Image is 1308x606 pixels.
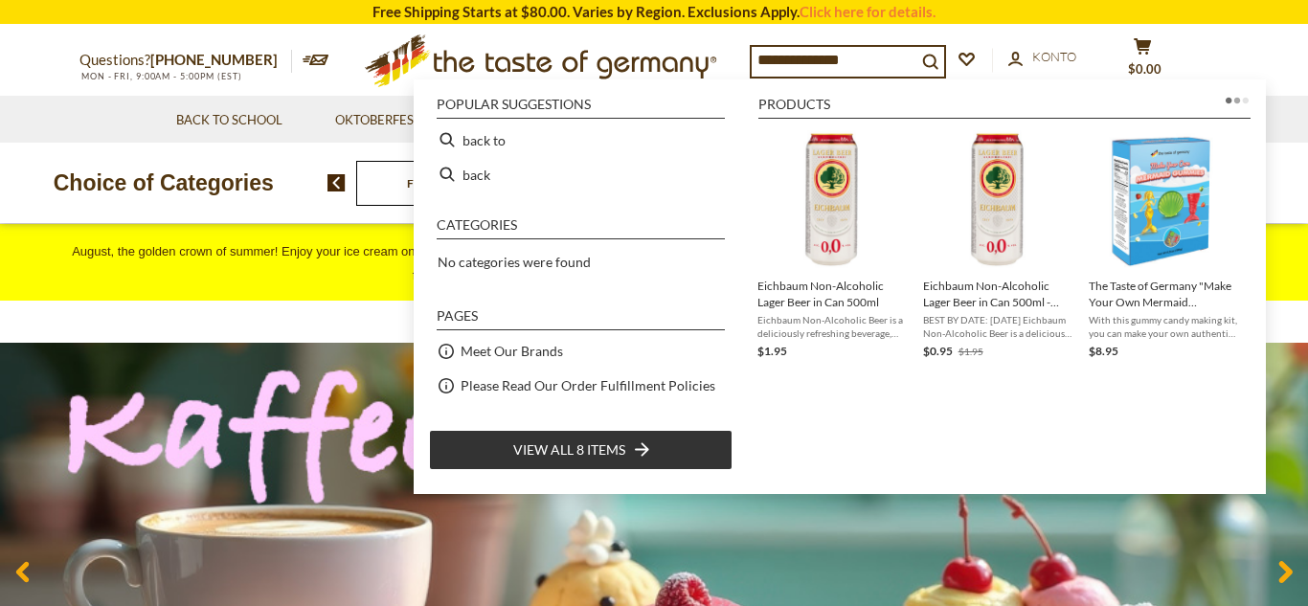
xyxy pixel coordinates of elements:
span: View all 8 items [513,439,625,460]
span: $1.95 [757,344,787,358]
li: back [429,157,733,191]
li: Categories [437,218,725,239]
span: Konto [1032,49,1076,64]
li: Eichbaum Non-Alcoholic Lager Beer in Can 500ml [750,123,915,369]
li: Meet Our Brands [429,334,733,369]
a: Click here for details. [800,3,936,20]
li: Products [758,98,1251,119]
a: Meet Our Brands [461,340,563,362]
div: Instant Search Results [414,79,1266,493]
span: With this gummy candy making kit, you can make your own authentic German mermaid-themed gummies w... [1089,313,1239,340]
a: Eichbaum Non-Alcoholic Lager Beer in Can 500ml - SALEBEST BY DATE: [DATE] Eichbaum Non-Alcoholic ... [923,130,1073,361]
span: August, the golden crown of summer! Enjoy your ice cream on a sun-drenched afternoon with unique ... [72,244,1236,282]
li: View all 8 items [429,430,733,470]
a: Back to School [176,110,282,131]
span: $0.95 [923,344,953,358]
li: The Taste of Germany "Make Your Own Mermaid Gummies," 180g [1081,123,1247,369]
span: The Taste of Germany "Make Your Own Mermaid Gummies," 180g [1089,278,1239,310]
a: Konto [1008,47,1076,68]
li: Please Read Our Order Fulfillment Policies [429,369,733,403]
a: Food By Category [407,176,498,191]
a: [PHONE_NUMBER] [150,51,278,68]
span: MON - FRI, 9:00AM - 5:00PM (EST) [79,71,242,81]
span: BEST BY DATE: [DATE] Eichbaum Non-Alcoholic Beer is a deliciously refreshing beverage, produced a... [923,313,1073,340]
a: Oktoberfest [335,110,434,131]
button: $0.00 [1114,37,1171,85]
li: Popular suggestions [437,98,725,119]
a: Eichbaum Non-Alcoholic Lager Beer in Can 500mlEichbaum Non-Alcoholic Beer is a deliciously refres... [757,130,908,361]
span: $1.95 [958,346,983,357]
li: back to [429,123,733,157]
img: previous arrow [327,174,346,191]
span: No categories were found [438,254,591,270]
span: $0.00 [1128,61,1161,77]
li: Pages [437,309,725,330]
span: $8.95 [1089,344,1118,358]
a: Please Read Our Order Fulfillment Policies [461,374,715,396]
span: Eichbaum Non-Alcoholic Lager Beer in Can 500ml [757,278,908,310]
span: Eichbaum Non-Alcoholic Beer is a deliciously refreshing beverage, produced according to German "R... [757,313,908,340]
p: Questions? [79,48,292,73]
span: Eichbaum Non-Alcoholic Lager Beer in Can 500ml - SALE [923,278,1073,310]
a: The Taste of Germany "Make Your Own Mermaid Gummies," 180gWith this gummy candy making kit, you c... [1089,130,1239,361]
li: Eichbaum Non-Alcoholic Lager Beer in Can 500ml - SALE [915,123,1081,369]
